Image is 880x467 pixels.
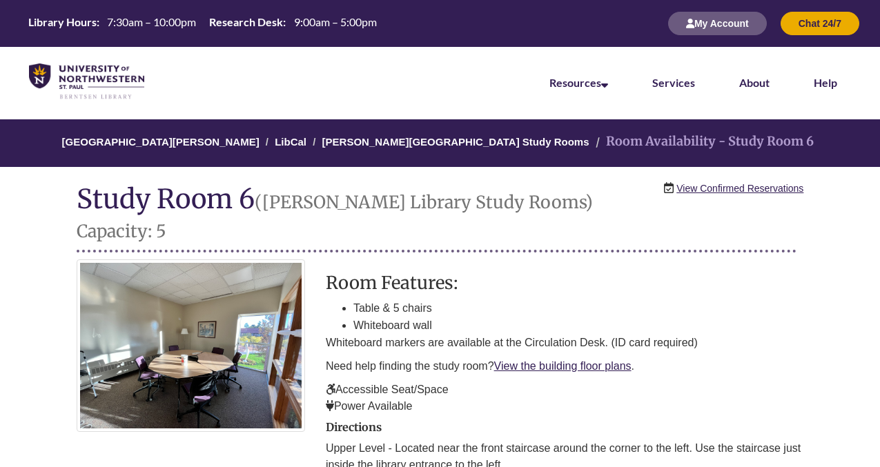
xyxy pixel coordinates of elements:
[781,17,859,29] a: Chat 24/7
[255,191,593,213] small: ([PERSON_NAME] Library Study Rooms)
[326,358,804,375] p: Need help finding the study room? .
[668,17,767,29] a: My Account
[326,381,804,415] p: Accessible Seat/Space Power Available
[77,259,305,433] img: Study Room 6
[23,14,101,30] th: Library Hours:
[676,181,803,196] a: View Confirmed Reservations
[275,136,306,148] a: LibCal
[23,14,382,32] a: Hours Today
[326,335,804,351] p: Whiteboard markers are available at the Circulation Desk. (ID card required)
[494,360,632,372] a: View the building floor plans
[739,76,770,89] a: About
[353,299,804,317] li: Table & 5 chairs
[781,12,859,35] button: Chat 24/7
[77,220,166,242] small: Capacity: 5
[549,76,608,89] a: Resources
[592,132,814,152] li: Room Availability - Study Room 6
[326,421,804,434] h2: Directions
[62,136,260,148] a: [GEOGRAPHIC_DATA][PERSON_NAME]
[77,184,797,252] h1: Study Room 6
[353,317,804,335] li: Whiteboard wall
[294,15,377,28] span: 9:00am – 5:00pm
[29,63,144,100] img: UNWSP Library Logo
[652,76,695,89] a: Services
[23,14,382,31] table: Hours Today
[107,15,196,28] span: 7:30am – 10:00pm
[322,136,589,148] a: [PERSON_NAME][GEOGRAPHIC_DATA] Study Rooms
[668,12,767,35] button: My Account
[77,119,804,167] nav: Breadcrumb
[326,273,804,292] h3: Room Features:
[326,273,804,415] div: description
[204,14,288,30] th: Research Desk:
[814,76,837,89] a: Help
